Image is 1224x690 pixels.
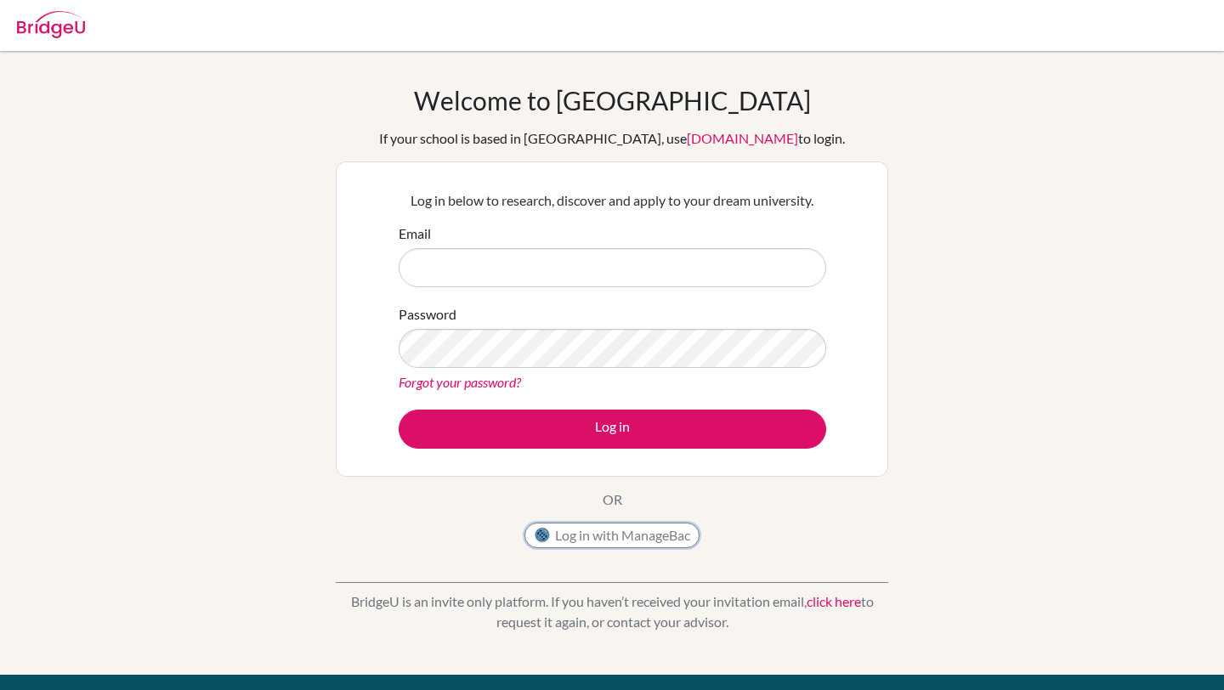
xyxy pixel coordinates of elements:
a: Forgot your password? [399,374,521,390]
div: If your school is based in [GEOGRAPHIC_DATA], use to login. [379,128,845,149]
button: Log in [399,410,826,449]
img: Bridge-U [17,11,85,38]
label: Email [399,223,431,244]
button: Log in with ManageBac [524,523,700,548]
p: OR [603,489,622,510]
p: BridgeU is an invite only platform. If you haven’t received your invitation email, to request it ... [336,591,888,632]
label: Password [399,304,456,325]
h1: Welcome to [GEOGRAPHIC_DATA] [414,85,811,116]
a: [DOMAIN_NAME] [687,130,798,146]
a: click here [807,593,861,609]
p: Log in below to research, discover and apply to your dream university. [399,190,826,211]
